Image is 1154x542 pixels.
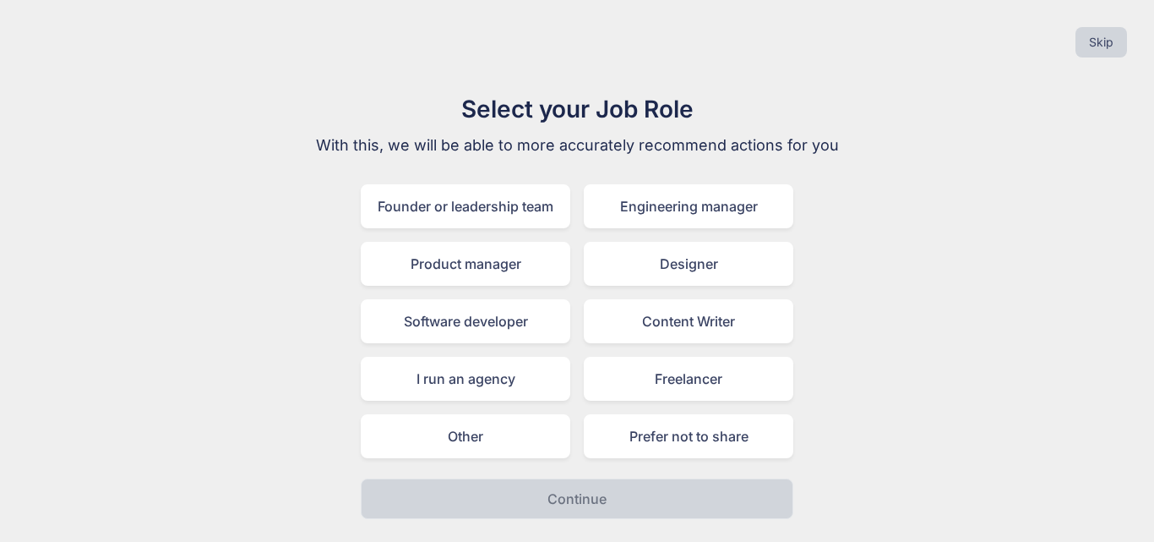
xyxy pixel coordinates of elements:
[584,242,793,286] div: Designer
[361,184,570,228] div: Founder or leadership team
[584,184,793,228] div: Engineering manager
[361,299,570,343] div: Software developer
[547,489,607,509] p: Continue
[584,299,793,343] div: Content Writer
[361,242,570,286] div: Product manager
[361,414,570,458] div: Other
[293,134,861,157] p: With this, we will be able to more accurately recommend actions for you
[361,357,570,401] div: I run an agency
[584,357,793,401] div: Freelancer
[1075,27,1127,57] button: Skip
[361,479,793,519] button: Continue
[584,414,793,458] div: Prefer not to share
[293,91,861,127] h1: Select your Job Role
